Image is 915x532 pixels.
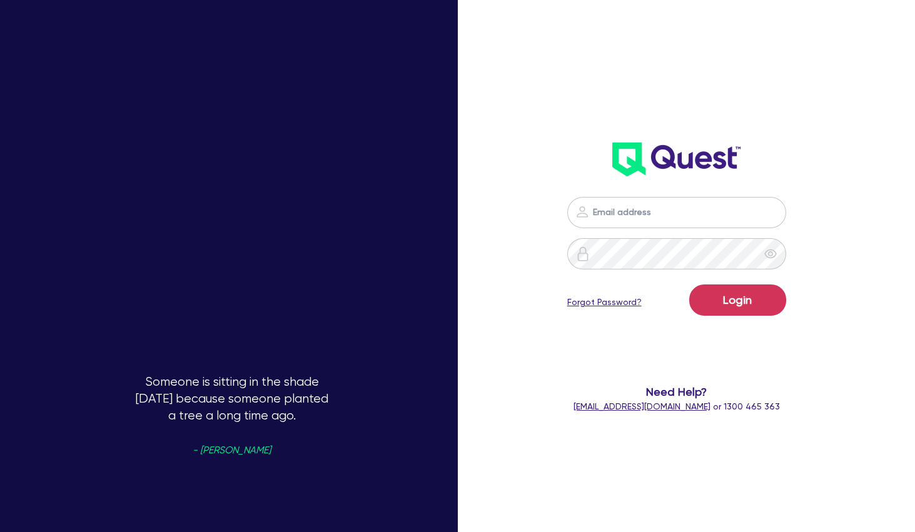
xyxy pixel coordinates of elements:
[193,446,271,455] span: - [PERSON_NAME]
[689,284,786,316] button: Login
[612,143,741,176] img: wH2k97JdezQIQAAAABJRU5ErkJggg==
[567,197,786,228] input: Email address
[575,204,590,219] img: icon-password
[574,401,710,411] a: [EMAIL_ADDRESS][DOMAIN_NAME]
[575,246,590,261] img: icon-password
[567,296,642,309] a: Forgot Password?
[764,248,777,260] span: eye
[559,383,794,400] span: Need Help?
[574,401,780,411] span: or 1300 465 363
